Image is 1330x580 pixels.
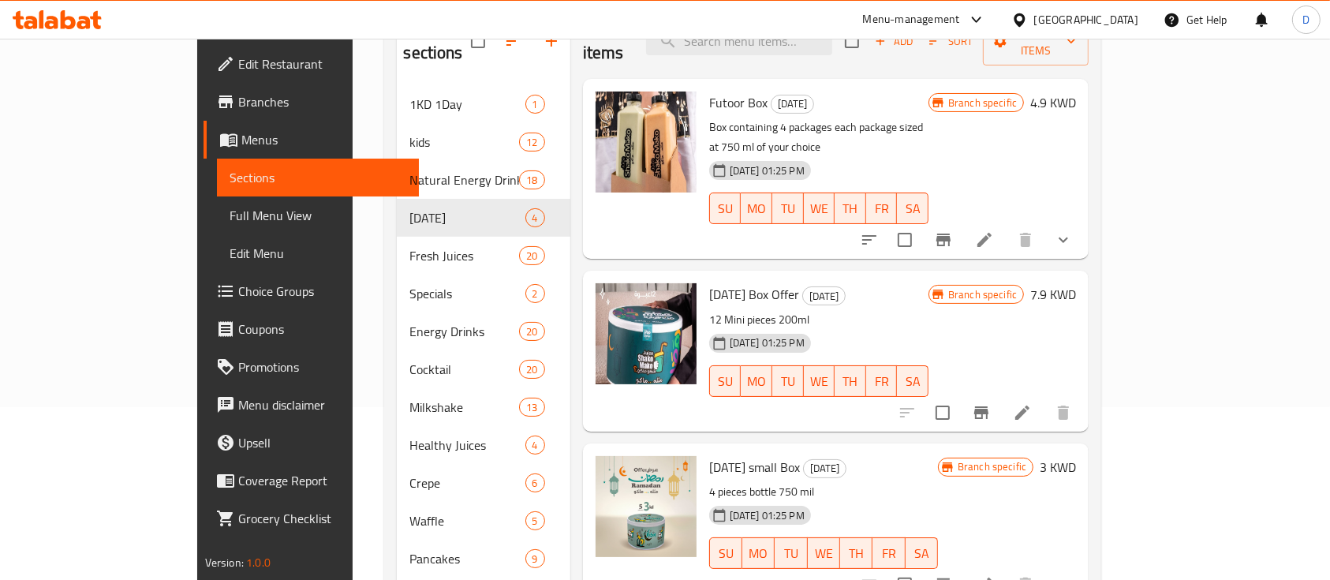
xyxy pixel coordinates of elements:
[804,459,846,477] span: [DATE]
[519,360,544,379] div: items
[409,246,519,265] span: Fresh Juices
[205,552,244,573] span: Version:
[520,135,544,150] span: 12
[772,365,804,397] button: TU
[525,473,545,492] div: items
[912,542,932,565] span: SA
[241,130,407,149] span: Menus
[525,284,545,303] div: items
[810,197,829,220] span: WE
[204,348,420,386] a: Promotions
[866,365,898,397] button: FR
[461,24,495,58] span: Select all sections
[519,133,544,152] div: items
[906,537,938,569] button: SA
[238,471,407,490] span: Coverage Report
[779,370,798,393] span: TU
[835,365,866,397] button: TH
[397,199,570,237] div: [DATE]4
[409,473,525,492] span: Crepe
[409,360,519,379] span: Cocktail
[771,95,813,113] span: [DATE]
[520,173,544,188] span: 18
[409,170,519,189] span: Natural Energy Drink
[1302,11,1309,28] span: D
[409,549,525,568] span: Pancakes
[1034,11,1138,28] div: [GEOGRAPHIC_DATA]
[709,193,741,224] button: SU
[526,211,544,226] span: 4
[519,322,544,341] div: items
[409,133,519,152] span: kids
[403,17,470,65] h2: Menu sections
[925,221,962,259] button: Branch-specific-item
[841,370,860,393] span: TH
[217,196,420,234] a: Full Menu View
[1044,221,1082,259] button: show more
[409,95,525,114] span: 1KD 1Day
[846,542,866,565] span: TH
[866,193,898,224] button: FR
[397,426,570,464] div: Healthy Juices4
[709,365,741,397] button: SU
[803,287,845,305] span: [DATE]
[238,509,407,528] span: Grocery Checklist
[709,91,768,114] span: Futoor Box
[397,464,570,502] div: Crepe6
[397,540,570,578] div: Pancakes9
[996,21,1076,61] span: Manage items
[519,246,544,265] div: items
[397,123,570,161] div: kids12
[942,95,1023,110] span: Branch specific
[872,32,915,51] span: Add
[772,193,804,224] button: TU
[409,511,525,530] div: Waffle
[872,370,891,393] span: FR
[409,284,525,303] div: Specials
[204,462,420,500] a: Coverage Report
[804,365,835,397] button: WE
[835,193,866,224] button: TH
[897,365,928,397] button: SA
[238,357,407,376] span: Promotions
[526,97,544,112] span: 1
[495,22,532,60] span: Sort sections
[238,282,407,301] span: Choice Groups
[810,370,829,393] span: WE
[519,170,544,189] div: items
[596,456,697,557] img: Ramadan small Box
[841,197,860,220] span: TH
[409,322,519,341] span: Energy Drinks
[525,95,545,114] div: items
[983,17,1089,65] button: Manage items
[520,362,544,377] span: 20
[397,237,570,275] div: Fresh Juices20
[230,168,407,187] span: Sections
[238,92,407,111] span: Branches
[723,335,811,350] span: [DATE] 01:25 PM
[741,193,772,224] button: MO
[709,455,800,479] span: [DATE] small Box
[397,388,570,426] div: Milkshake13
[230,206,407,225] span: Full Menu View
[238,54,407,73] span: Edit Restaurant
[835,24,869,58] span: Select section
[771,95,814,114] div: Ramadan
[1054,230,1073,249] svg: Show Choices
[903,370,922,393] span: SA
[951,459,1033,474] span: Branch specific
[397,85,570,123] div: 1KD 1Day1
[747,197,766,220] span: MO
[897,193,928,224] button: SA
[747,370,766,393] span: MO
[526,438,544,453] span: 4
[804,193,835,224] button: WE
[596,92,697,193] img: Futoor Box
[742,537,775,569] button: MO
[409,436,525,455] span: Healthy Juices
[525,208,545,227] div: items
[204,386,420,424] a: Menu disclaimer
[709,283,799,306] span: [DATE] Box Offer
